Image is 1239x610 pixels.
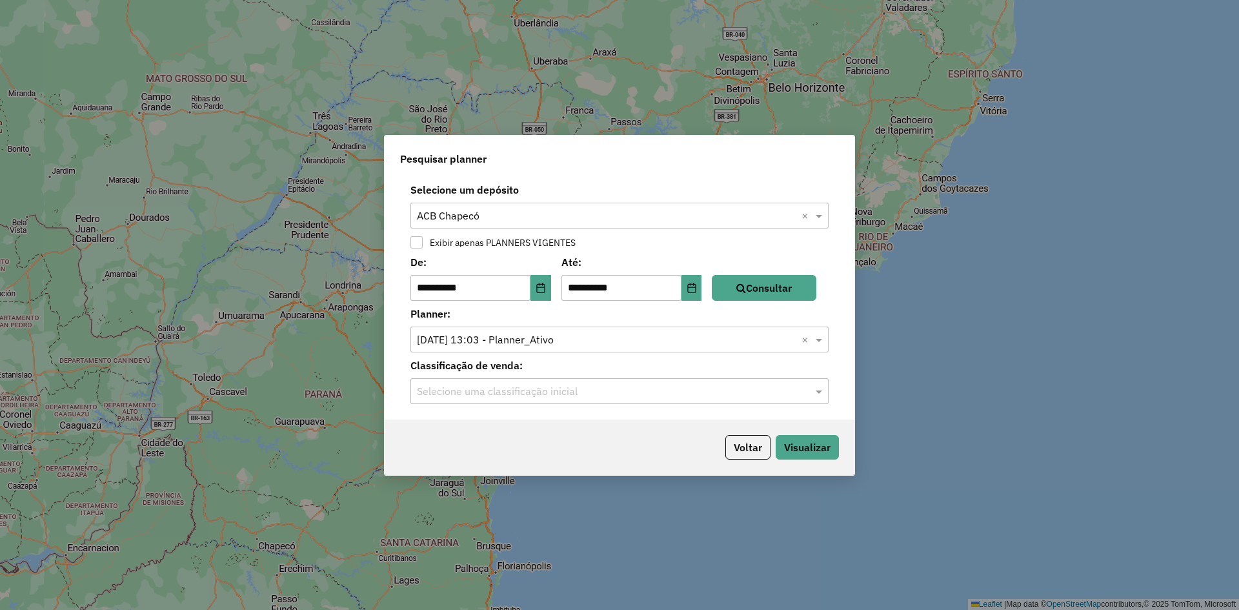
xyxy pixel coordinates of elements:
span: Pesquisar planner [400,151,487,167]
button: Choose Date [530,275,551,301]
button: Visualizar [776,435,839,460]
span: Clear all [801,208,812,223]
button: Choose Date [681,275,702,301]
button: Voltar [725,435,771,460]
span: Clear all [801,332,812,347]
label: Classificação de venda: [403,358,836,373]
label: Exibir apenas PLANNERS VIGENTES [423,238,576,247]
button: Consultar [712,275,816,301]
label: De: [410,254,551,270]
label: Planner: [403,306,836,321]
label: Até: [561,254,702,270]
label: Selecione um depósito [403,182,836,198]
